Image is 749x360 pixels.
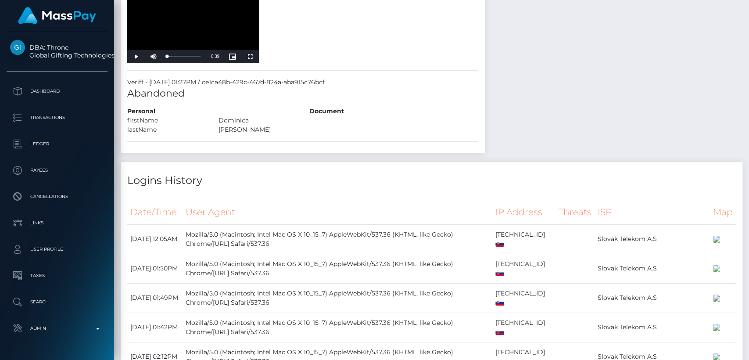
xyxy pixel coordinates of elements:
a: User Profile [7,238,108,260]
a: Cancellations [7,186,108,208]
td: Slovak Telekom A.S [594,224,710,254]
div: firstName [121,116,212,125]
img: sk.png [495,329,504,335]
td: [TECHNICAL_ID] [492,313,555,342]
td: Slovak Telekom A.S [594,283,710,313]
th: User Agent [183,200,492,224]
a: Payees [7,159,108,181]
h5: Abandoned [127,87,478,101]
td: Mozilla/5.0 (Macintosh; Intel Mac OS X 10_15_7) AppleWebKit/537.36 (KHTML, like Gecko) Chrome/[UR... [183,224,492,254]
td: Mozilla/5.0 (Macintosh; Intel Mac OS X 10_15_7) AppleWebKit/537.36 (KHTML, like Gecko) Chrome/[UR... [183,254,492,283]
span: DBA: Throne Global Gifting Technologies Inc [7,43,108,59]
div: [PERSON_NAME] [212,125,303,134]
p: Ledger [10,137,104,151]
a: Admin [7,317,108,339]
td: [DATE] 12:05AM [127,224,183,254]
td: Slovak Telekom A.S [594,313,710,342]
p: Admin [10,322,104,335]
img: 200x100 [713,324,720,331]
td: Mozilla/5.0 (Macintosh; Intel Mac OS X 10_15_7) AppleWebKit/537.36 (KHTML, like Gecko) Chrome/[UR... [183,313,492,342]
span: 0:39 [211,54,219,59]
img: 200x100 [713,265,720,272]
div: Dominica [212,116,303,125]
th: IP Address [492,200,555,224]
div: Veriff - [DATE] 01:27PM / ce1ca48b-429c-467d-824a-aba915c76bcf [121,78,485,87]
a: Taxes [7,265,108,287]
a: Transactions [7,107,108,129]
img: MassPay Logo [18,7,96,24]
img: 200x100 [713,295,720,302]
p: Dashboard [10,85,104,98]
h4: Logins History [127,173,736,188]
p: Cancellations [10,190,104,203]
p: Payees [10,164,104,177]
strong: Personal [127,107,155,115]
td: [TECHNICAL_ID] [492,254,555,283]
img: sk.png [495,300,504,306]
td: [DATE] 01:49PM [127,283,183,313]
td: [DATE] 01:42PM [127,313,183,342]
td: [DATE] 01:50PM [127,254,183,283]
a: Links [7,212,108,234]
img: 200x100 [713,236,720,243]
strong: Document [309,107,344,115]
td: Mozilla/5.0 (Macintosh; Intel Mac OS X 10_15_7) AppleWebKit/537.36 (KHTML, like Gecko) Chrome/[UR... [183,283,492,313]
a: Ledger [7,133,108,155]
img: Global Gifting Technologies Inc [10,40,25,55]
p: Search [10,295,104,309]
p: User Profile [10,243,104,256]
span: - [209,54,211,59]
p: Links [10,216,104,230]
button: Fullscreen [241,50,259,63]
th: ISP [594,200,710,224]
a: Search [7,291,108,313]
td: [TECHNICAL_ID] [492,224,555,254]
a: Dashboard [7,80,108,102]
button: Picture-in-Picture [224,50,241,63]
th: Threats [555,200,594,224]
td: [TECHNICAL_ID] [492,283,555,313]
td: Slovak Telekom A.S [594,254,710,283]
p: Transactions [10,111,104,124]
div: Progress Bar [167,56,201,57]
img: sk.png [495,241,504,247]
img: sk.png [495,270,504,276]
th: Map [710,200,736,224]
div: lastName [121,125,212,134]
button: Mute [145,50,162,63]
button: Play [127,50,145,63]
th: Date/Time [127,200,183,224]
p: Taxes [10,269,104,282]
